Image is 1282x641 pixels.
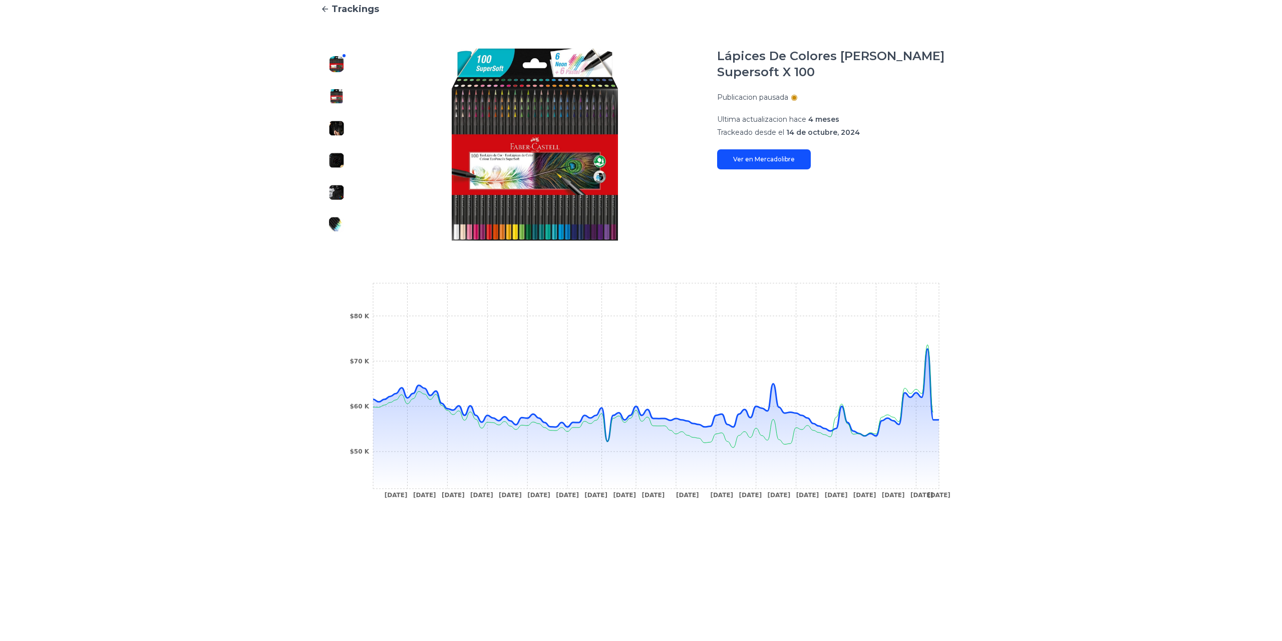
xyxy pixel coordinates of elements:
[717,92,788,102] p: Publicacion pausada
[329,56,345,72] img: Lápices De Colores Faber-castell Supersoft X 100
[717,48,961,80] h1: Lápices De Colores [PERSON_NAME] Supersoft X 100
[470,492,493,499] tspan: [DATE]
[385,492,408,499] tspan: [DATE]
[910,492,933,499] tspan: [DATE]
[825,492,848,499] tspan: [DATE]
[350,313,369,320] tspan: $80 K
[442,492,465,499] tspan: [DATE]
[320,2,961,16] a: Trackings
[808,115,839,124] span: 4 meses
[413,492,436,499] tspan: [DATE]
[642,492,665,499] tspan: [DATE]
[739,492,762,499] tspan: [DATE]
[882,492,905,499] tspan: [DATE]
[332,2,379,16] span: Trackings
[613,492,636,499] tspan: [DATE]
[329,120,345,136] img: Lápices De Colores Faber-castell Supersoft X 100
[768,492,791,499] tspan: [DATE]
[796,492,819,499] tspan: [DATE]
[786,128,860,137] span: 14 de octubre, 2024
[853,492,876,499] tspan: [DATE]
[499,492,522,499] tspan: [DATE]
[329,152,345,168] img: Lápices De Colores Faber-castell Supersoft X 100
[350,358,369,365] tspan: $70 K
[329,217,345,233] img: Lápices De Colores Faber-castell Supersoft X 100
[676,492,699,499] tspan: [DATE]
[329,88,345,104] img: Lápices De Colores Faber-castell Supersoft X 100
[710,492,733,499] tspan: [DATE]
[556,492,579,499] tspan: [DATE]
[717,128,784,137] span: Trackeado desde el
[527,492,550,499] tspan: [DATE]
[350,403,369,410] tspan: $60 K
[350,448,369,455] tspan: $50 K
[584,492,607,499] tspan: [DATE]
[717,149,811,169] a: Ver en Mercadolibre
[717,115,806,124] span: Ultima actualizacion hace
[927,492,950,499] tspan: [DATE]
[329,184,345,200] img: Lápices De Colores Faber-castell Supersoft X 100
[373,48,697,241] img: Lápices De Colores Faber-castell Supersoft X 100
